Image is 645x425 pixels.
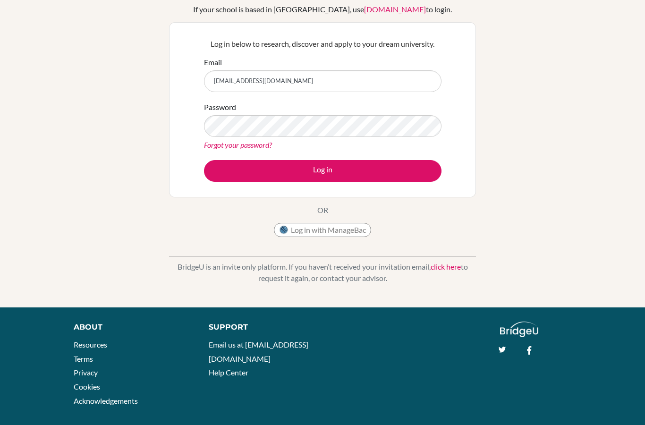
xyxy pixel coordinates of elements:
div: Support [209,322,313,333]
a: Email us at [EMAIL_ADDRESS][DOMAIN_NAME] [209,340,308,363]
a: [DOMAIN_NAME] [364,5,426,14]
p: Log in below to research, discover and apply to your dream university. [204,38,441,50]
label: Email [204,57,222,68]
label: Password [204,102,236,113]
a: Resources [74,340,107,349]
a: Acknowledgements [74,396,138,405]
a: Terms [74,354,93,363]
div: If your school is based in [GEOGRAPHIC_DATA], use to login. [193,4,452,15]
a: Help Center [209,368,248,377]
a: Forgot your password? [204,140,272,149]
button: Log in [204,160,441,182]
a: click here [431,262,461,271]
a: Cookies [74,382,100,391]
img: logo_white@2x-f4f0deed5e89b7ecb1c2cc34c3e3d731f90f0f143d5ea2071677605dd97b5244.png [500,322,538,337]
button: Log in with ManageBac [274,223,371,237]
p: BridgeU is an invite only platform. If you haven’t received your invitation email, to request it ... [169,261,476,284]
div: About [74,322,187,333]
p: OR [317,204,328,216]
a: Privacy [74,368,98,377]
